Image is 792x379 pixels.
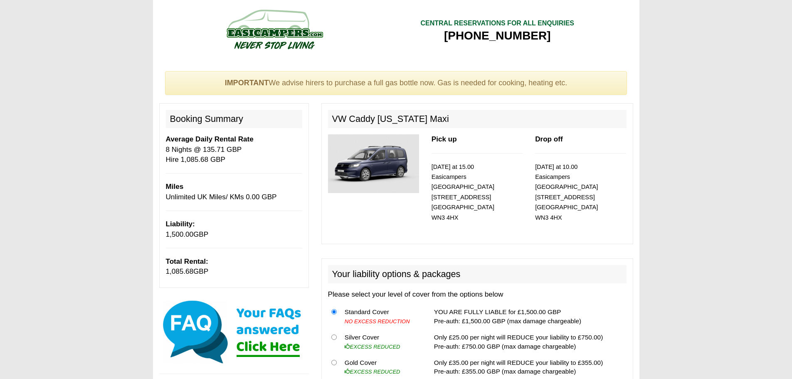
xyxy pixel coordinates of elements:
div: [PHONE_NUMBER] [420,28,574,43]
i: EXCESS REDUCED [345,369,400,375]
td: Standard Cover [341,304,421,329]
b: Drop off [535,135,563,143]
img: 348.jpg [328,134,419,193]
p: 8 Nights @ 135.71 GBP Hire 1,085.68 GBP [166,134,302,165]
td: Only £25.00 per night will REDUCE your liability to £750.00) Pre-auth: £750.00 GBP (max damage ch... [431,329,627,354]
h2: VW Caddy [US_STATE] Maxi [328,110,627,128]
img: campers-checkout-logo.png [195,6,353,52]
span: 1,500.00 [166,230,194,238]
b: Pick up [432,135,457,143]
h2: Booking Summary [166,110,302,128]
p: GBP [166,219,302,240]
p: Unlimited UK Miles/ KMs 0.00 GBP [166,182,302,202]
b: Liability: [166,220,195,228]
img: Click here for our most common FAQs [159,299,309,365]
i: EXCESS REDUCED [345,344,400,350]
div: We advise hirers to purchase a full gas bottle now. Gas is needed for cooking, heating etc. [165,71,627,95]
small: [DATE] at 10.00 Easicampers [GEOGRAPHIC_DATA] [STREET_ADDRESS] [GEOGRAPHIC_DATA] WN3 4HX [535,163,598,221]
i: NO EXCESS REDUCTION [345,318,410,325]
b: Total Rental: [166,258,208,265]
b: Miles [166,183,184,191]
div: CENTRAL RESERVATIONS FOR ALL ENQUIRIES [420,19,574,28]
p: Please select your level of cover from the options below [328,290,627,300]
b: Average Daily Rental Rate [166,135,254,143]
small: [DATE] at 15.00 Easicampers [GEOGRAPHIC_DATA] [STREET_ADDRESS] [GEOGRAPHIC_DATA] WN3 4HX [432,163,494,221]
td: YOU ARE FULLY LIABLE for £1,500.00 GBP Pre-auth: £1,500.00 GBP (max damage chargeable) [431,304,627,329]
span: 1,085.68 [166,268,194,275]
strong: IMPORTANT [225,79,269,87]
td: Silver Cover [341,329,421,354]
h2: Your liability options & packages [328,265,627,283]
p: GBP [166,257,302,277]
